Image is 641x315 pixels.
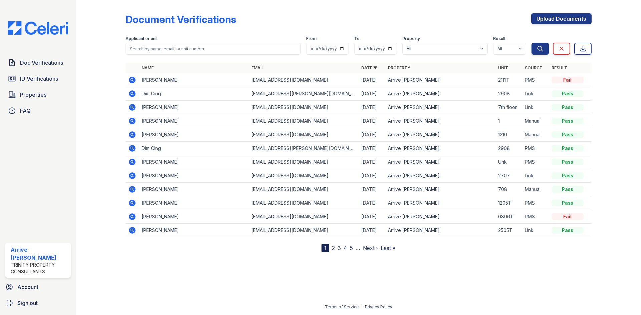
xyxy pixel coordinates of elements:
div: Document Verifications [126,13,236,25]
td: 1205T [495,196,522,210]
td: [EMAIL_ADDRESS][PERSON_NAME][DOMAIN_NAME] [249,87,359,101]
td: Unk [495,155,522,169]
td: [EMAIL_ADDRESS][DOMAIN_NAME] [249,210,359,224]
a: Account [3,280,73,294]
td: [PERSON_NAME] [139,183,249,196]
td: 0806T [495,210,522,224]
td: [DATE] [359,73,385,87]
td: [PERSON_NAME] [139,196,249,210]
td: 2111T [495,73,522,87]
a: 3 [338,245,341,251]
span: Properties [20,91,46,99]
td: 1 [495,114,522,128]
div: Pass [552,131,584,138]
td: [PERSON_NAME] [139,101,249,114]
td: 2908 [495,142,522,155]
a: Last » [381,245,395,251]
td: Arrive [PERSON_NAME] [385,183,495,196]
div: Pass [552,118,584,124]
td: [DATE] [359,101,385,114]
td: [EMAIL_ADDRESS][DOMAIN_NAME] [249,196,359,210]
td: [DATE] [359,114,385,128]
label: To [354,36,360,41]
td: Dim Cing [139,142,249,155]
td: [EMAIL_ADDRESS][DOMAIN_NAME] [249,73,359,87]
div: Pass [552,200,584,206]
td: PMS [522,155,549,169]
a: FAQ [5,104,71,117]
a: Name [142,65,154,70]
a: 2 [332,245,335,251]
td: Arrive [PERSON_NAME] [385,210,495,224]
td: 1210 [495,128,522,142]
td: [PERSON_NAME] [139,155,249,169]
div: Pass [552,227,584,234]
td: PMS [522,196,549,210]
td: [PERSON_NAME] [139,210,249,224]
a: Sign out [3,296,73,310]
td: [EMAIL_ADDRESS][PERSON_NAME][DOMAIN_NAME] [249,142,359,155]
td: Manual [522,183,549,196]
td: [PERSON_NAME] [139,224,249,237]
td: Arrive [PERSON_NAME] [385,101,495,114]
div: Fail [552,213,584,220]
td: [PERSON_NAME] [139,73,249,87]
td: Arrive [PERSON_NAME] [385,128,495,142]
td: Link [522,101,549,114]
td: Arrive [PERSON_NAME] [385,73,495,87]
a: Source [525,65,542,70]
div: | [361,304,363,309]
td: Dim Cing [139,87,249,101]
a: ID Verifications [5,72,71,85]
div: 1 [322,244,329,252]
td: [EMAIL_ADDRESS][DOMAIN_NAME] [249,169,359,183]
a: Doc Verifications [5,56,71,69]
td: Link [522,224,549,237]
input: Search by name, email, or unit number [126,43,301,55]
a: Terms of Service [325,304,359,309]
span: Doc Verifications [20,59,63,67]
span: Sign out [17,299,38,307]
a: Property [388,65,410,70]
span: FAQ [20,107,31,115]
label: Property [402,36,420,41]
div: Trinity Property Consultants [11,262,68,275]
img: CE_Logo_Blue-a8612792a0a2168367f1c8372b55b34899dd931a85d93a1a3d3e32e68fde9ad4.png [3,21,73,35]
td: Arrive [PERSON_NAME] [385,87,495,101]
label: Result [493,36,505,41]
div: Arrive [PERSON_NAME] [11,246,68,262]
td: 2707 [495,169,522,183]
a: Result [552,65,567,70]
a: Unit [498,65,508,70]
a: Properties [5,88,71,101]
span: Account [17,283,38,291]
a: 4 [344,245,347,251]
div: Pass [552,186,584,193]
div: Pass [552,145,584,152]
td: [DATE] [359,196,385,210]
div: Pass [552,104,584,111]
td: [PERSON_NAME] [139,114,249,128]
a: Privacy Policy [365,304,392,309]
td: 7th floor [495,101,522,114]
td: [DATE] [359,142,385,155]
td: Arrive [PERSON_NAME] [385,142,495,155]
td: PMS [522,73,549,87]
td: [EMAIL_ADDRESS][DOMAIN_NAME] [249,128,359,142]
span: … [356,244,360,252]
a: Email [251,65,264,70]
td: 2505T [495,224,522,237]
div: Pass [552,90,584,97]
td: Link [522,169,549,183]
td: Manual [522,128,549,142]
td: Arrive [PERSON_NAME] [385,224,495,237]
div: Pass [552,159,584,165]
div: Pass [552,172,584,179]
td: 2908 [495,87,522,101]
a: 5 [350,245,353,251]
a: Next › [363,245,378,251]
label: Applicant or unit [126,36,158,41]
td: [DATE] [359,128,385,142]
td: [EMAIL_ADDRESS][DOMAIN_NAME] [249,101,359,114]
